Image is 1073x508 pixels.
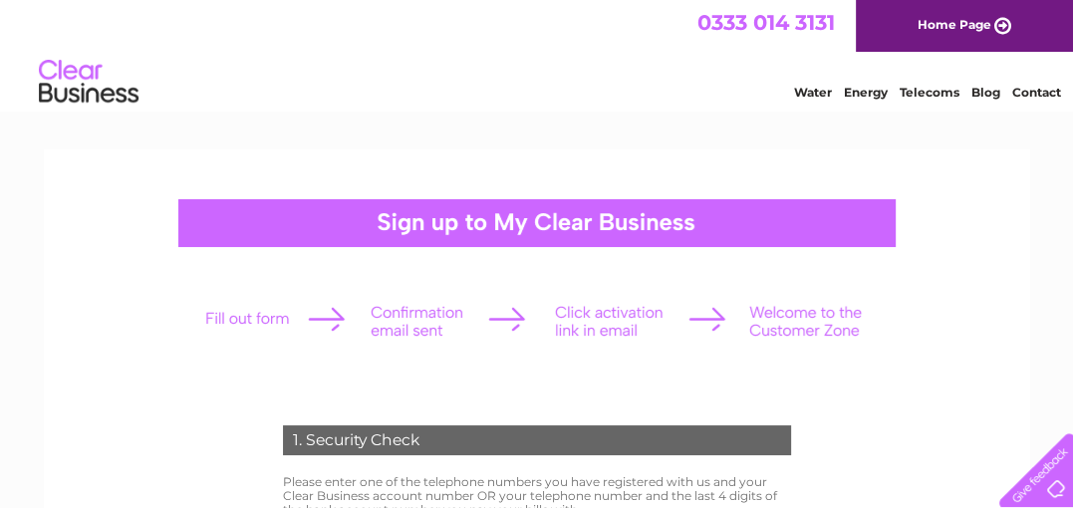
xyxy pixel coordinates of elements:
[1012,85,1061,100] a: Contact
[794,85,832,100] a: Water
[38,52,139,113] img: logo.png
[844,85,888,100] a: Energy
[971,85,1000,100] a: Blog
[67,11,1008,97] div: Clear Business is a trading name of Verastar Limited (registered in [GEOGRAPHIC_DATA] No. 3667643...
[900,85,959,100] a: Telecoms
[283,425,791,455] div: 1. Security Check
[697,10,835,35] a: 0333 014 3131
